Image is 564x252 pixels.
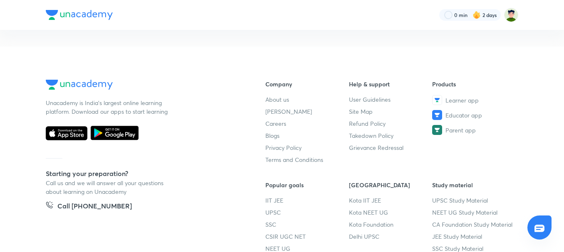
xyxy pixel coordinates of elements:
a: Kota Foundation [349,220,433,229]
h6: Company [265,80,349,88]
a: Careers [265,119,349,128]
img: Learner app [432,95,442,105]
a: UPSC [265,208,349,217]
a: Terms and Conditions [265,155,349,164]
h6: Study material [432,181,516,189]
h5: Starting your preparation? [46,169,239,179]
a: UPSC Study Material [432,196,516,205]
a: Learner app [432,95,516,105]
a: Privacy Policy [265,143,349,152]
h6: [GEOGRAPHIC_DATA] [349,181,433,189]
a: User Guidelines [349,95,433,104]
a: Call [PHONE_NUMBER] [46,201,132,213]
a: [PERSON_NAME] [265,107,349,116]
p: Call us and we will answer all your questions about learning on Unacademy [46,179,171,196]
h6: Help & support [349,80,433,88]
h6: Products [432,80,516,88]
a: Site Map [349,107,433,116]
img: Rahul B [504,8,518,22]
img: Parent app [432,125,442,135]
a: Delhi UPSC [349,232,433,241]
p: Unacademy is India’s largest online learning platform. Download our apps to start learning [46,98,171,116]
a: Kota IIT JEE [349,196,433,205]
a: CA Foundation Study Material [432,220,516,229]
span: Learner app [445,96,479,105]
a: Grievance Redressal [349,143,433,152]
span: Careers [265,119,286,128]
a: Refund Policy [349,119,433,128]
img: Company Logo [46,80,113,90]
a: Blogs [265,131,349,140]
img: Educator app [432,110,442,120]
span: Parent app [445,126,476,135]
a: Takedown Policy [349,131,433,140]
img: streak [472,11,481,19]
a: Parent app [432,125,516,135]
img: Company Logo [46,10,113,20]
a: JEE Study Material [432,232,516,241]
a: Educator app [432,110,516,120]
a: Company Logo [46,80,239,92]
a: IIT JEE [265,196,349,205]
span: Educator app [445,111,482,120]
h6: Popular goals [265,181,349,189]
a: SSC [265,220,349,229]
a: About us [265,95,349,104]
a: Kota NEET UG [349,208,433,217]
h5: Call [PHONE_NUMBER] [57,201,132,213]
a: NEET UG Study Material [432,208,516,217]
a: CSIR UGC NET [265,232,349,241]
